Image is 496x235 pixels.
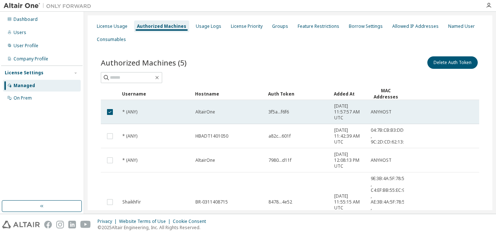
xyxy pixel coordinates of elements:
div: Dashboard [14,16,38,22]
img: instagram.svg [56,221,64,228]
p: © 2025 Altair Engineering, Inc. All Rights Reserved. [98,224,210,231]
div: Named User [448,23,475,29]
img: Altair One [4,2,95,10]
span: a82c...601f [268,133,291,139]
img: youtube.svg [80,221,91,228]
img: linkedin.svg [68,221,76,228]
div: Hostname [195,88,262,100]
span: * (ANY) [122,157,137,163]
span: BR-0311408715 [195,199,228,205]
div: Auth Token [268,88,328,100]
div: License Usage [97,23,127,29]
img: facebook.svg [44,221,52,228]
span: ShaikhFir [122,199,141,205]
span: [DATE] 11:42:39 AM UTC [334,127,364,145]
div: Feature Restrictions [298,23,339,29]
div: Authorized Machines [137,23,186,29]
div: MAC Addresses [370,87,401,100]
span: Authorized Machines (5) [101,57,187,68]
span: HBADT1401050 [195,133,228,139]
span: * (ANY) [122,109,137,115]
div: Consumables [97,37,126,42]
div: Website Terms of Use [119,219,173,224]
div: License Settings [5,70,43,76]
span: 3f5a...f6f6 [268,109,289,115]
span: AltairOne [195,157,215,163]
div: Company Profile [14,56,48,62]
div: Username [122,88,189,100]
div: Usage Logs [196,23,221,29]
span: [DATE] 11:55:15 AM UTC [334,193,364,211]
span: [DATE] 12:08:13 PM UTC [334,152,364,169]
span: AltairOne [195,109,215,115]
div: On Prem [14,95,32,101]
span: [DATE] 11:57:57 AM UTC [334,103,364,121]
div: Users [14,30,26,36]
div: Managed [14,83,35,89]
span: 7980...d11f [268,157,291,163]
button: Delete Auth Token [427,56,478,69]
span: * (ANY) [122,133,137,139]
div: Allowed IP Addresses [392,23,439,29]
div: Added At [334,88,365,100]
span: 04:7B:CB:B3:DD:9A , 9C:2D:CD:62:13:F3 [371,127,410,145]
div: Cookie Consent [173,219,210,224]
div: License Priority [231,23,263,29]
div: User Profile [14,43,38,49]
span: ANYHOST [371,109,392,115]
div: Borrow Settings [349,23,383,29]
img: altair_logo.svg [2,221,40,228]
div: Privacy [98,219,119,224]
span: ANYHOST [371,157,392,163]
span: 9E:3B:4A:5F:78:52 , C4:EF:BB:55:EC:97 , AE:3B:4A:5F:78:52 , 8C:3B:4A:5F:78:52 , 8E:3B:4A:5F:78:52 [371,176,408,228]
div: Groups [272,23,288,29]
span: 8478...4e52 [268,199,292,205]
